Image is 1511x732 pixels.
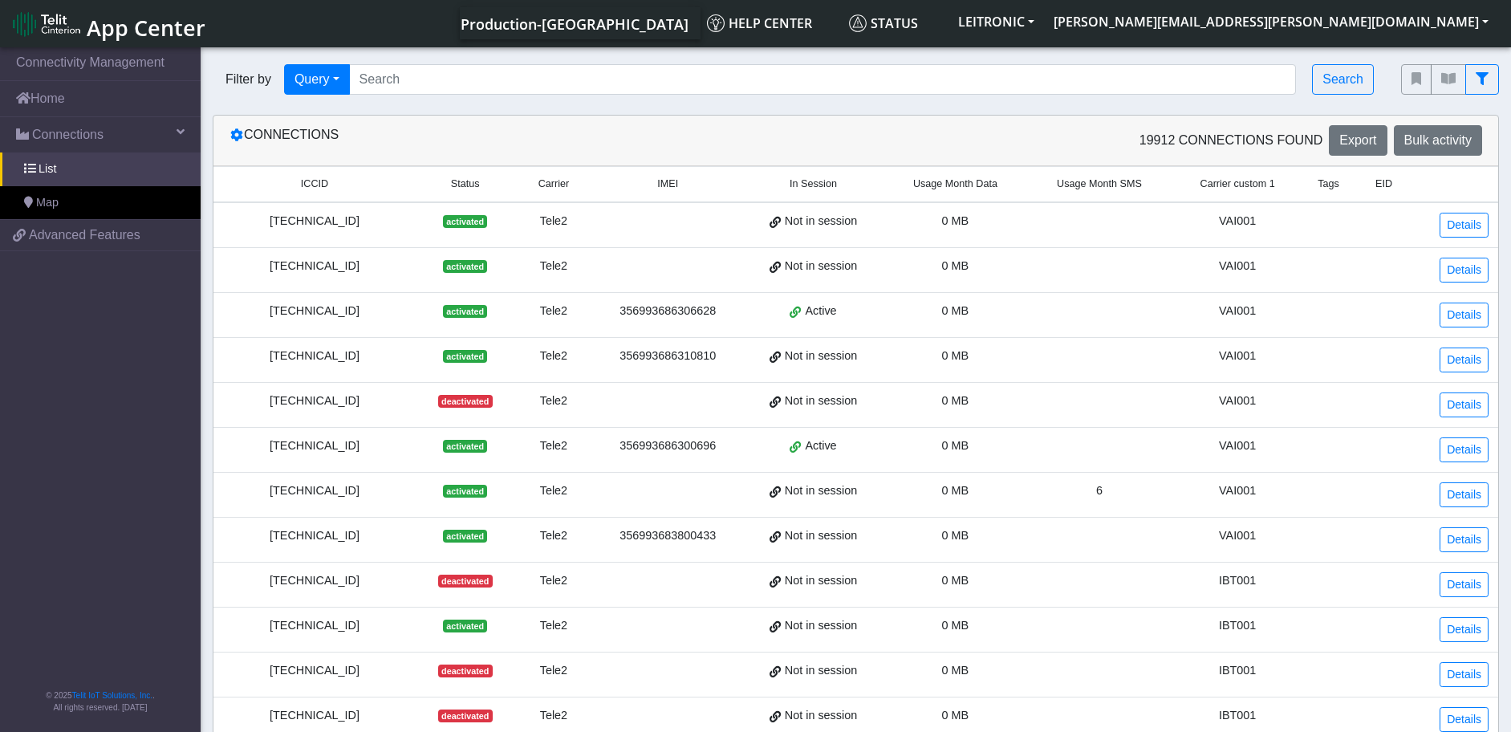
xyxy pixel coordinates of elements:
[284,64,350,95] button: Query
[785,392,857,410] span: Not in session
[785,617,857,635] span: Not in session
[1440,348,1489,372] a: Details
[443,485,487,498] span: activated
[223,662,406,680] div: [TECHNICAL_ID]
[942,664,969,677] span: 0 MB
[942,349,969,362] span: 0 MB
[223,392,406,410] div: [TECHNICAL_ID]
[1181,213,1294,230] div: VAI001
[1181,572,1294,590] div: IBT001
[785,572,857,590] span: Not in session
[223,213,406,230] div: [TECHNICAL_ID]
[1401,64,1499,95] div: fitlers menu
[913,177,997,192] span: Usage Month Data
[301,177,328,192] span: ICCID
[1440,482,1489,507] a: Details
[1181,482,1294,500] div: VAI001
[1329,125,1387,156] button: Export
[1440,303,1489,327] a: Details
[1044,7,1498,36] button: [PERSON_NAME][EMAIL_ADDRESS][PERSON_NAME][DOMAIN_NAME]
[1375,177,1392,192] span: EID
[1139,131,1323,150] span: 19912 Connections found
[524,213,583,230] div: Tele2
[223,617,406,635] div: [TECHNICAL_ID]
[1181,303,1294,320] div: VAI001
[223,707,406,725] div: [TECHNICAL_ID]
[602,527,733,545] div: 356993683800433
[602,303,733,320] div: 356993686306628
[1440,572,1489,597] a: Details
[13,11,80,37] img: logo-telit-cinterion-gw-new.png
[438,575,493,588] span: deactivated
[443,215,487,228] span: activated
[785,482,857,500] span: Not in session
[443,440,487,453] span: activated
[942,574,969,587] span: 0 MB
[1181,617,1294,635] div: IBT001
[1312,64,1374,95] button: Search
[785,662,857,680] span: Not in session
[524,662,583,680] div: Tele2
[87,13,205,43] span: App Center
[942,529,969,542] span: 0 MB
[1339,133,1376,147] span: Export
[805,303,836,320] span: Active
[1181,707,1294,725] div: IBT001
[1440,213,1489,238] a: Details
[29,226,140,245] span: Advanced Features
[349,64,1297,95] input: Search...
[524,258,583,275] div: Tele2
[849,14,918,32] span: Status
[524,392,583,410] div: Tele2
[524,572,583,590] div: Tele2
[1318,177,1339,192] span: Tags
[785,213,857,230] span: Not in session
[1440,527,1489,552] a: Details
[524,437,583,455] div: Tele2
[524,617,583,635] div: Tele2
[790,177,837,192] span: In Session
[1037,482,1162,500] div: 6
[443,260,487,273] span: activated
[438,395,493,408] span: deactivated
[1394,125,1482,156] button: Bulk activity
[461,14,688,34] span: Production-[GEOGRAPHIC_DATA]
[72,691,152,700] a: Telit IoT Solutions, Inc.
[1440,707,1489,732] a: Details
[701,7,843,39] a: Help center
[223,258,406,275] div: [TECHNICAL_ID]
[524,348,583,365] div: Tele2
[707,14,725,32] img: knowledge.svg
[942,214,969,227] span: 0 MB
[1404,133,1472,147] span: Bulk activity
[1181,348,1294,365] div: VAI001
[1440,662,1489,687] a: Details
[805,437,836,455] span: Active
[223,348,406,365] div: [TECHNICAL_ID]
[785,258,857,275] span: Not in session
[438,710,493,722] span: deactivated
[942,619,969,632] span: 0 MB
[602,437,733,455] div: 356993686300696
[223,303,406,320] div: [TECHNICAL_ID]
[1440,258,1489,283] a: Details
[443,530,487,543] span: activated
[460,7,688,39] a: Your current platform instance
[213,70,284,89] span: Filter by
[785,527,857,545] span: Not in session
[223,482,406,500] div: [TECHNICAL_ID]
[524,707,583,725] div: Tele2
[443,620,487,632] span: activated
[1181,258,1294,275] div: VAI001
[1181,437,1294,455] div: VAI001
[942,259,969,272] span: 0 MB
[785,348,857,365] span: Not in session
[217,125,856,156] div: Connections
[707,14,812,32] span: Help center
[849,14,867,32] img: status.svg
[32,125,104,144] span: Connections
[843,7,948,39] a: Status
[524,303,583,320] div: Tele2
[942,484,969,497] span: 0 MB
[948,7,1044,36] button: LEITRONIC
